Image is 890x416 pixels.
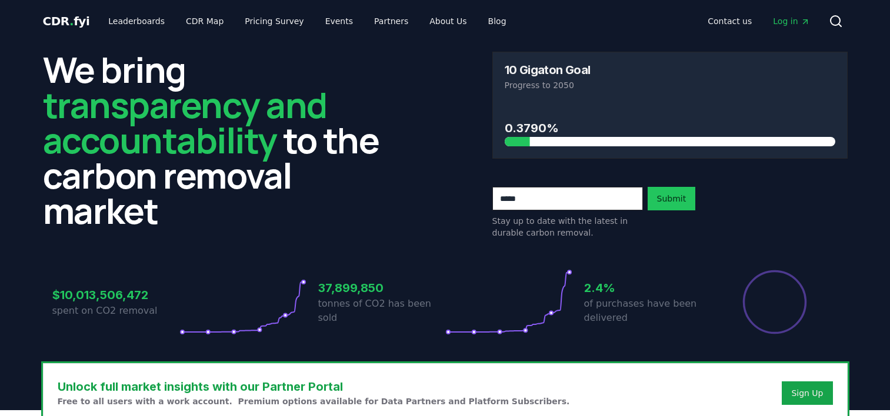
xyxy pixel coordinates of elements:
button: Submit [648,187,696,210]
font: Log in [773,16,798,26]
h3: $10,013,506,472 [52,286,179,304]
p: spent on CO2 removal [52,304,179,318]
div: Percentage of sales delivered [742,269,808,335]
span: CDR fyi [43,14,90,28]
h3: 0.3790% [505,119,835,137]
a: Events [316,11,362,32]
h3: 10 Gigaton Goal [505,64,591,76]
a: CDR Map [176,11,233,32]
h3: 2.4% [584,279,711,297]
a: Log in [764,11,819,32]
p: Stay up to date with the latest in durable carbon removal. [492,215,643,239]
a: Contact us [698,11,761,32]
a: Sign Up [791,387,823,399]
a: About Us [420,11,476,32]
span: . [69,14,74,28]
p: tonnes of CO2 has been sold [318,297,445,325]
a: Pricing Survey [235,11,313,32]
h2: We bring to the carbon removal market [43,52,398,228]
nav: Main [698,11,819,32]
p: Progress to 2050 [505,79,835,91]
a: Partners [365,11,418,32]
p: Free to all users with a work account. Premium options available for Data Partners and Platform S... [58,395,570,407]
button: Sign Up [782,381,832,405]
a: Leaderboards [99,11,174,32]
a: Blog [479,11,516,32]
p: of purchases have been delivered [584,297,711,325]
h3: 37,899,850 [318,279,445,297]
h3: Unlock full market insights with our Partner Portal [58,378,570,395]
a: CDR.fyi [43,13,90,29]
nav: Main [99,11,515,32]
span: transparency and accountability [43,80,327,164]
